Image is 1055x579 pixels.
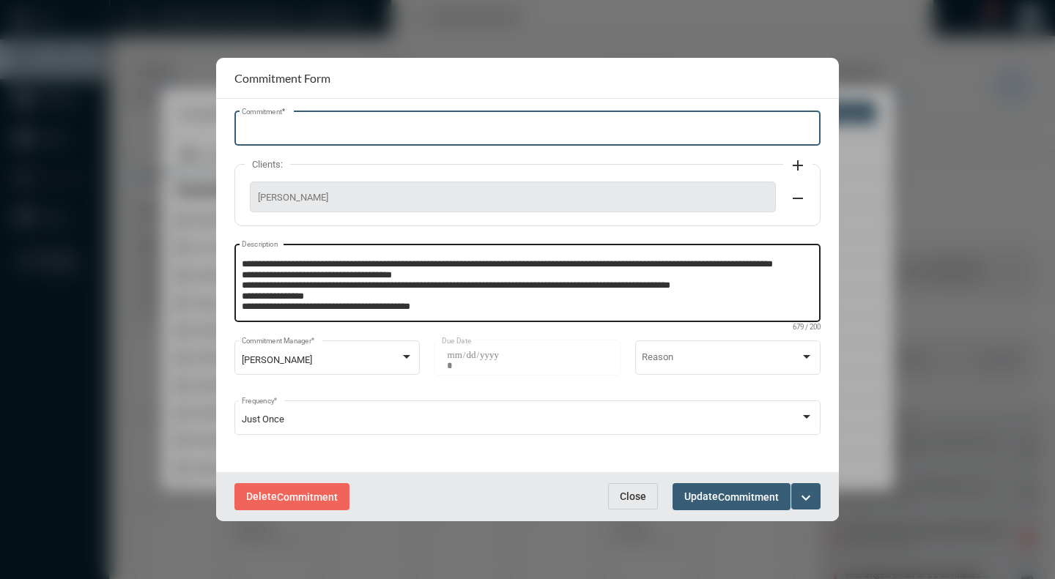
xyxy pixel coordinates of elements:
[789,190,807,207] mat-icon: remove
[277,491,338,503] span: Commitment
[789,157,807,174] mat-icon: add
[234,71,330,85] h2: Commitment Form
[718,491,779,503] span: Commitment
[608,483,658,509] button: Close
[673,483,791,510] button: UpdateCommitment
[258,192,768,203] span: [PERSON_NAME]
[797,489,815,507] mat-icon: expand_more
[234,483,349,510] button: DeleteCommitment
[242,414,284,425] span: Just Once
[246,490,338,502] span: Delete
[245,159,290,170] label: Clients:
[242,354,312,365] span: [PERSON_NAME]
[793,324,821,332] mat-hint: 679 / 200
[684,490,779,502] span: Update
[620,490,646,502] span: Close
